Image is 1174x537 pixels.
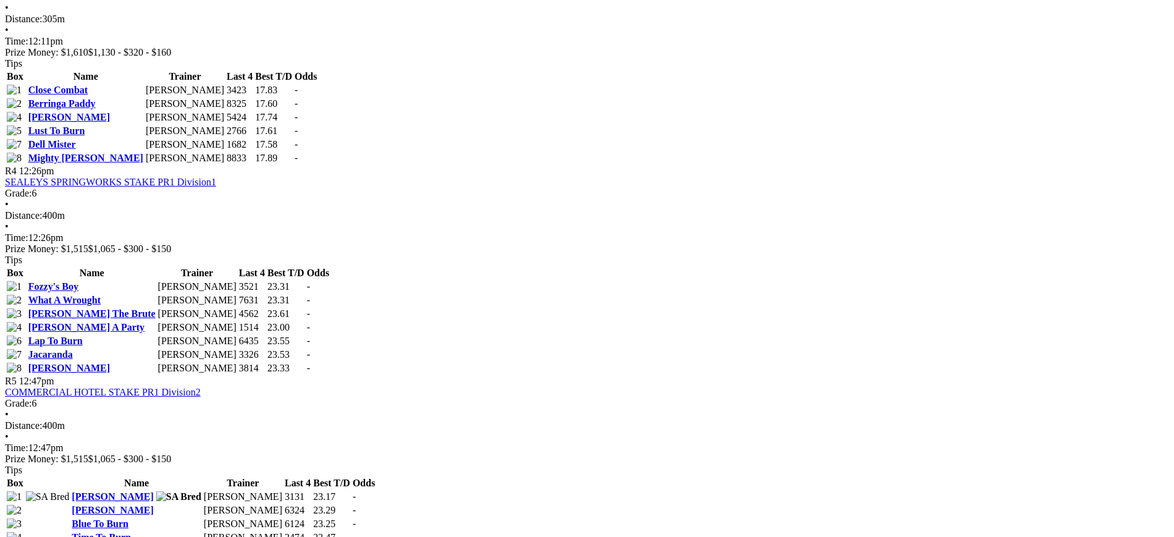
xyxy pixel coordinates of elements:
[267,294,305,307] td: 23.31
[7,518,22,530] img: 3
[203,504,283,517] td: [PERSON_NAME]
[145,138,225,151] td: [PERSON_NAME]
[307,349,310,360] span: -
[26,491,70,502] img: SA Bred
[5,188,32,198] span: Grade:
[5,420,42,431] span: Distance:
[5,14,42,24] span: Distance:
[7,85,22,96] img: 1
[28,139,76,150] a: Dell Mister
[7,308,22,319] img: 3
[226,70,253,83] th: Last 4
[7,71,23,82] span: Box
[5,243,1169,255] div: Prize Money: $1,515
[157,308,237,320] td: [PERSON_NAME]
[203,518,283,530] td: [PERSON_NAME]
[5,420,1169,431] div: 400m
[28,322,145,332] a: [PERSON_NAME] A Party
[5,465,22,475] span: Tips
[5,387,201,397] a: COMMERCIAL HOTEL STAKE PR1 Division2
[7,112,22,123] img: 4
[226,152,253,164] td: 8833
[19,376,54,386] span: 12:47pm
[7,505,22,516] img: 2
[267,321,305,334] td: 23.00
[7,491,22,502] img: 1
[7,478,23,488] span: Box
[203,477,283,489] th: Trainer
[5,376,17,386] span: R5
[7,98,22,109] img: 2
[5,36,28,46] span: Time:
[5,199,9,209] span: •
[28,295,101,305] a: What A Wrought
[145,84,225,96] td: [PERSON_NAME]
[238,281,266,293] td: 3521
[5,210,42,221] span: Distance:
[7,139,22,150] img: 7
[295,85,298,95] span: -
[7,295,22,306] img: 2
[28,112,110,122] a: [PERSON_NAME]
[254,70,293,83] th: Best T/D
[28,125,85,136] a: Lust To Burn
[295,125,298,136] span: -
[5,58,22,69] span: Tips
[28,281,78,292] a: Fozzy's Boy
[307,336,310,346] span: -
[157,335,237,347] td: [PERSON_NAME]
[88,47,172,57] span: $1,130 - $320 - $160
[157,281,237,293] td: [PERSON_NAME]
[5,14,1169,25] div: 305m
[238,335,266,347] td: 6435
[203,491,283,503] td: [PERSON_NAME]
[28,336,83,346] a: Lap To Burn
[238,294,266,307] td: 7631
[307,295,310,305] span: -
[28,153,143,163] a: Mighty [PERSON_NAME]
[5,442,1169,454] div: 12:47pm
[295,112,298,122] span: -
[238,321,266,334] td: 1514
[307,281,310,292] span: -
[7,268,23,278] span: Box
[295,153,298,163] span: -
[5,232,1169,243] div: 12:26pm
[226,125,253,137] td: 2766
[5,25,9,35] span: •
[5,47,1169,58] div: Prize Money: $1,610
[267,362,305,374] td: 23.33
[28,363,110,373] a: [PERSON_NAME]
[157,294,237,307] td: [PERSON_NAME]
[254,98,293,110] td: 17.60
[307,363,310,373] span: -
[295,98,298,109] span: -
[238,267,266,279] th: Last 4
[7,322,22,333] img: 4
[28,349,73,360] a: Jacaranda
[28,70,144,83] th: Name
[156,491,201,502] img: SA Bred
[5,398,1169,409] div: 6
[238,362,266,374] td: 3814
[157,362,237,374] td: [PERSON_NAME]
[5,188,1169,199] div: 6
[238,349,266,361] td: 3326
[72,491,153,502] a: [PERSON_NAME]
[254,84,293,96] td: 17.83
[5,221,9,232] span: •
[7,125,22,137] img: 5
[254,152,293,164] td: 17.89
[5,166,17,176] span: R4
[267,267,305,279] th: Best T/D
[254,138,293,151] td: 17.58
[71,477,202,489] th: Name
[238,308,266,320] td: 4562
[254,125,293,137] td: 17.61
[5,2,9,13] span: •
[5,232,28,243] span: Time:
[284,518,311,530] td: 6124
[88,243,172,254] span: $1,065 - $300 - $150
[353,518,356,529] span: -
[5,210,1169,221] div: 400m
